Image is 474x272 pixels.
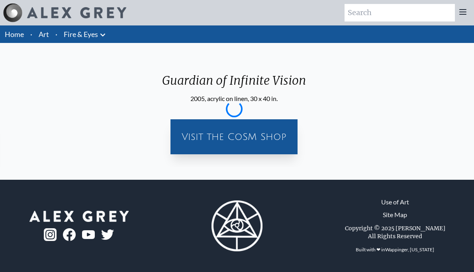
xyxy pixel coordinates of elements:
img: fb-logo.png [63,228,76,241]
a: Visit the CoSM Shop [175,124,293,150]
a: Art [39,29,49,40]
a: Home [5,30,24,39]
div: Guardian of Infinite Vision [156,73,312,94]
div: 2005, acrylic on linen, 30 x 40 in. [156,94,312,103]
a: Fire & Eyes [64,29,98,40]
a: Site Map [383,210,407,220]
li: · [52,25,61,43]
img: twitter-logo.png [101,229,114,240]
div: All Rights Reserved [368,232,422,240]
input: Search [345,4,455,21]
div: Copyright © 2025 [PERSON_NAME] [345,224,445,232]
a: Wappinger, [US_STATE] [385,247,434,253]
li: · [27,25,35,43]
a: Use of Art [381,197,409,207]
div: Built with ❤ in [353,243,437,256]
img: ig-logo.png [44,228,57,241]
img: youtube-logo.png [82,230,95,239]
